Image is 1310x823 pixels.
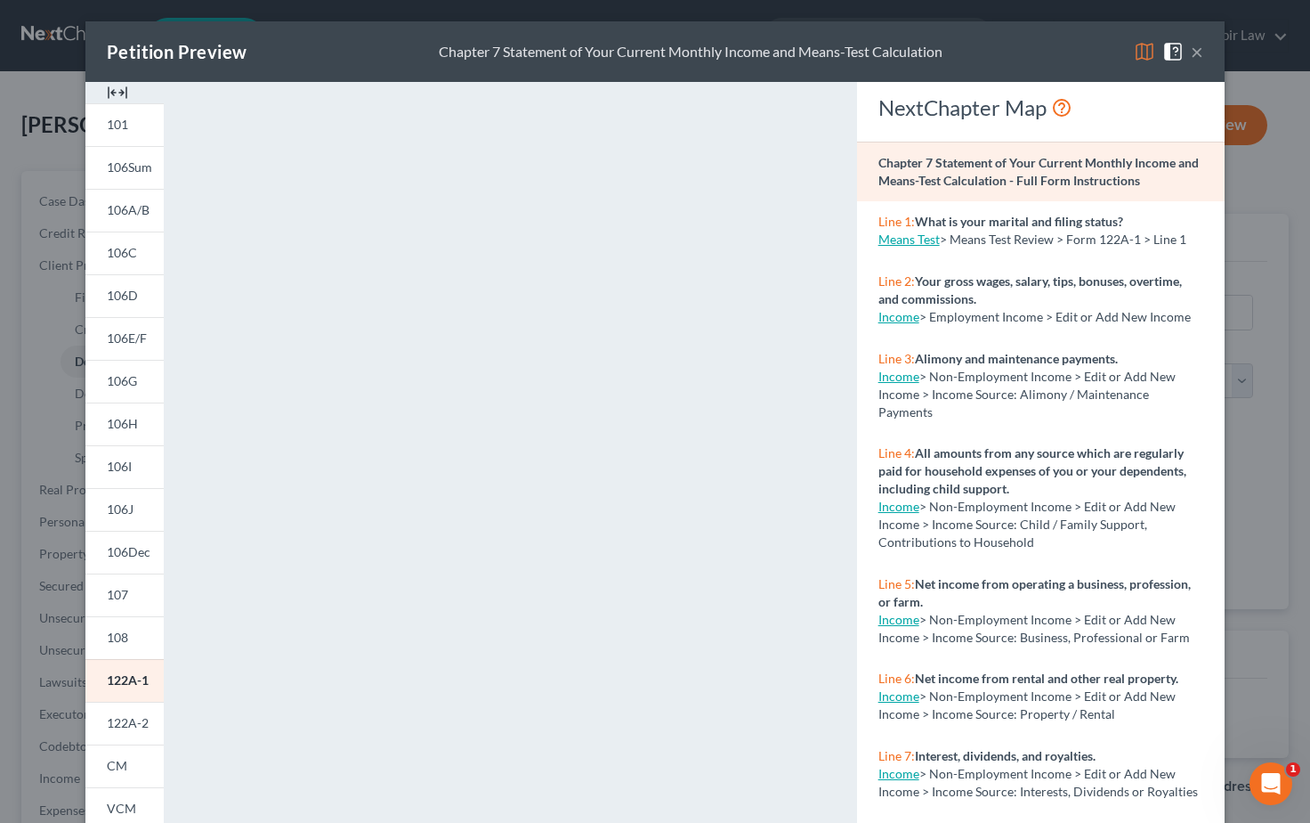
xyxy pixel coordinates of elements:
[1249,762,1292,805] iframe: Intercom live chat
[85,616,164,659] a: 108
[107,672,149,688] span: 122A-1
[878,155,1199,188] strong: Chapter 7 Statement of Your Current Monthly Income and Means-Test Calculation - Full Form Instruc...
[85,574,164,616] a: 107
[107,288,138,303] span: 106D
[107,758,127,773] span: CM
[107,801,136,816] span: VCM
[878,273,915,289] span: Line 2:
[85,403,164,445] a: 106H
[878,671,915,686] span: Line 6:
[878,766,1198,799] span: > Non-Employment Income > Edit or Add New Income > Income Source: Interests, Dividends or Royalties
[878,351,915,366] span: Line 3:
[85,445,164,488] a: 106I
[878,576,1191,609] strong: Net income from operating a business, profession, or farm.
[878,689,1176,721] span: > Non-Employment Income > Edit or Add New Income > Income Source: Property / Rental
[878,369,919,384] a: Income
[85,274,164,317] a: 106D
[878,232,940,247] a: Means Test
[878,748,915,763] span: Line 7:
[878,214,915,229] span: Line 1:
[107,245,137,260] span: 106C
[878,766,919,781] a: Income
[878,445,1186,496] strong: All amounts from any source which are regularly paid for household expenses of you or your depend...
[878,499,1176,550] span: > Non-Employment Income > Edit or Add New Income > Income Source: Child / Family Support, Contrib...
[1191,41,1203,62] button: ×
[1134,41,1155,62] img: map-eea8200ae884c6f1103ae1953ef3d486a96c86aabb227e865a55264e3737af1f.svg
[85,745,164,787] a: CM
[107,587,128,602] span: 107
[1286,762,1300,777] span: 1
[107,459,132,474] span: 106I
[107,501,133,517] span: 106J
[919,309,1191,324] span: > Employment Income > Edit or Add New Income
[85,189,164,232] a: 106A/B
[878,612,1190,645] span: > Non-Employment Income > Edit or Add New Income > Income Source: Business, Professional or Farm
[878,499,919,514] a: Income
[85,702,164,745] a: 122A-2
[107,416,138,431] span: 106H
[940,232,1186,247] span: > Means Test Review > Form 122A-1 > Line 1
[107,39,247,64] div: Petition Preview
[85,317,164,360] a: 106E/F
[915,214,1123,229] strong: What is your marital and filing status?
[107,630,128,645] span: 108
[85,103,164,146] a: 101
[85,360,164,403] a: 106G
[878,309,919,324] a: Income
[1162,41,1184,62] img: help-close-5ba153eb36485ed6c1ea00a893f15db1cb9b99d6cae46e1a8edb6c62d00a1a76.svg
[878,576,915,591] span: Line 5:
[85,488,164,531] a: 106J
[85,531,164,574] a: 106Dec
[439,42,942,62] div: Chapter 7 Statement of Your Current Monthly Income and Means-Test Calculation
[915,351,1118,366] strong: Alimony and maintenance payments.
[878,94,1203,122] div: NextChapter Map
[878,445,915,460] span: Line 4:
[107,330,147,346] span: 106E/F
[878,612,919,627] a: Income
[878,689,919,704] a: Income
[915,671,1178,686] strong: Net income from rental and other real property.
[107,82,128,103] img: expand-e0f6d898513216a626fdd78e52531dac95497ffd26381d4c15ee2fc46db09dca.svg
[107,202,150,217] span: 106A/B
[878,369,1176,420] span: > Non-Employment Income > Edit or Add New Income > Income Source: Alimony / Maintenance Payments
[107,117,128,132] span: 101
[107,159,152,175] span: 106Sum
[85,146,164,189] a: 106Sum
[107,715,149,730] span: 122A-2
[107,373,137,388] span: 106G
[878,273,1182,306] strong: Your gross wages, salary, tips, bonuses, overtime, and commissions.
[85,232,164,274] a: 106C
[915,748,1096,763] strong: Interest, dividends, and royalties.
[107,544,150,559] span: 106Dec
[85,659,164,702] a: 122A-1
